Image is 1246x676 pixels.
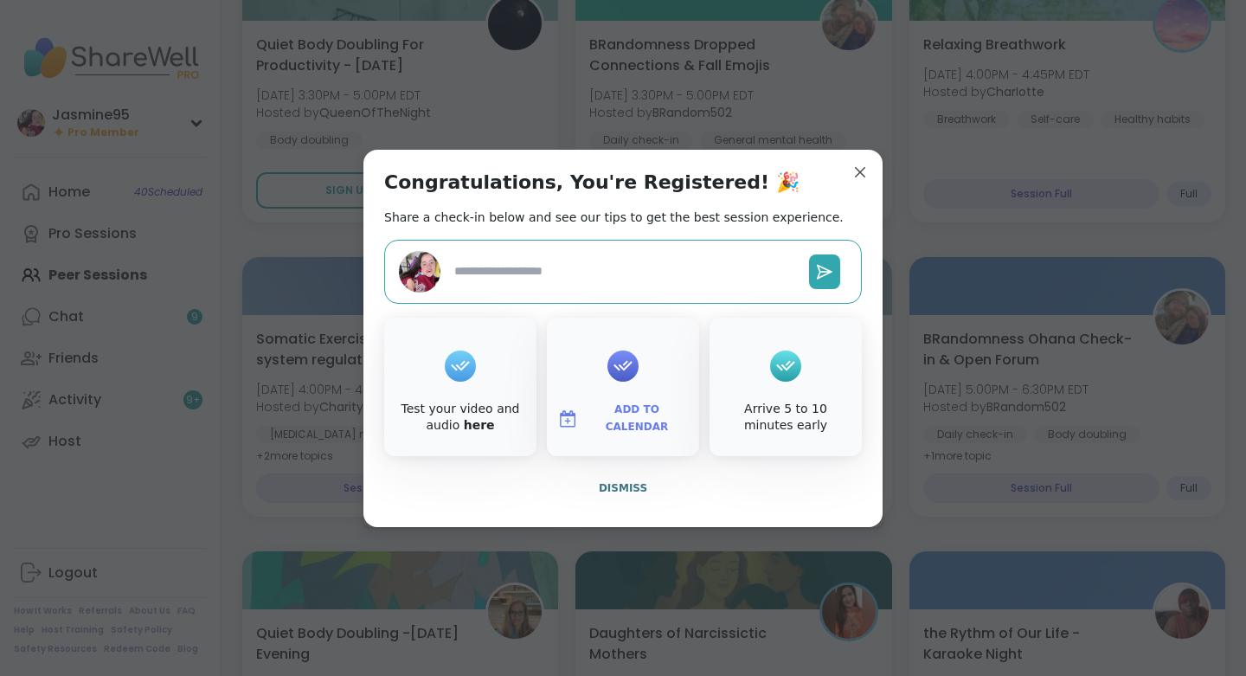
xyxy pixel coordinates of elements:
h2: Share a check-in below and see our tips to get the best session experience. [384,209,844,226]
span: Add to Calendar [585,402,689,435]
div: Test your video and audio [388,401,533,435]
img: Jasmine95 [399,251,440,293]
button: Add to Calendar [550,401,696,437]
a: here [464,418,495,432]
img: ShareWell Logomark [557,409,578,429]
span: Dismiss [599,482,647,494]
button: Dismiss [384,470,862,506]
h1: Congratulations, You're Registered! 🎉 [384,171,800,195]
div: Arrive 5 to 10 minutes early [713,401,858,435]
